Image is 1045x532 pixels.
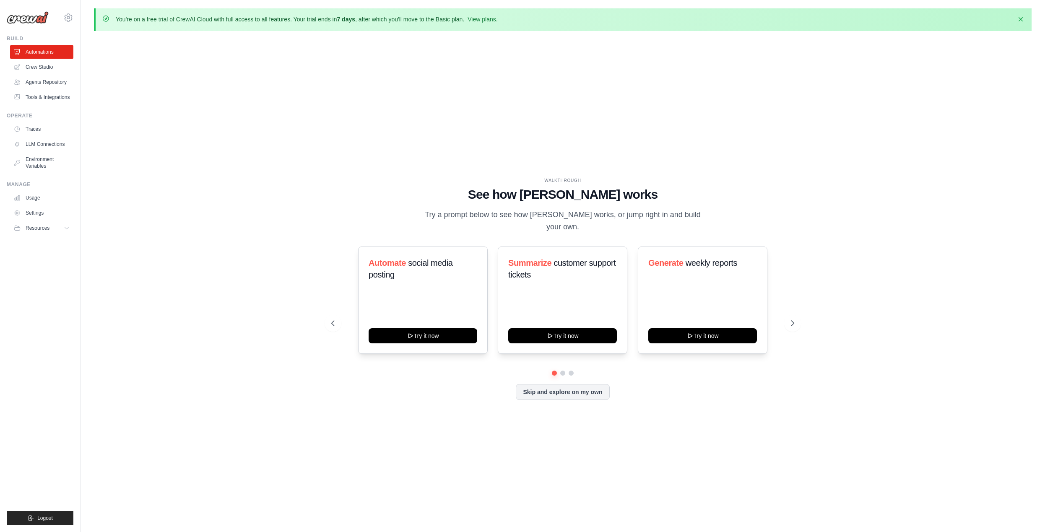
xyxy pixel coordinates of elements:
[10,206,73,220] a: Settings
[369,258,406,267] span: Automate
[508,328,617,343] button: Try it now
[37,515,53,522] span: Logout
[337,16,355,23] strong: 7 days
[516,384,609,400] button: Skip and explore on my own
[10,153,73,173] a: Environment Variables
[369,258,453,279] span: social media posting
[648,328,757,343] button: Try it now
[369,328,477,343] button: Try it now
[7,112,73,119] div: Operate
[648,258,684,267] span: Generate
[116,15,498,23] p: You're on a free trial of CrewAI Cloud with full access to all features. Your trial ends in , aft...
[468,16,496,23] a: View plans
[508,258,616,279] span: customer support tickets
[7,35,73,42] div: Build
[10,91,73,104] a: Tools & Integrations
[26,225,49,231] span: Resources
[10,75,73,89] a: Agents Repository
[10,122,73,136] a: Traces
[685,258,737,267] span: weekly reports
[10,221,73,235] button: Resources
[7,11,49,24] img: Logo
[1003,492,1045,532] iframe: Chat Widget
[508,258,551,267] span: Summarize
[10,45,73,59] a: Automations
[10,138,73,151] a: LLM Connections
[422,209,704,234] p: Try a prompt below to see how [PERSON_NAME] works, or jump right in and build your own.
[10,60,73,74] a: Crew Studio
[7,181,73,188] div: Manage
[7,511,73,525] button: Logout
[10,191,73,205] a: Usage
[331,187,794,202] h1: See how [PERSON_NAME] works
[331,177,794,184] div: WALKTHROUGH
